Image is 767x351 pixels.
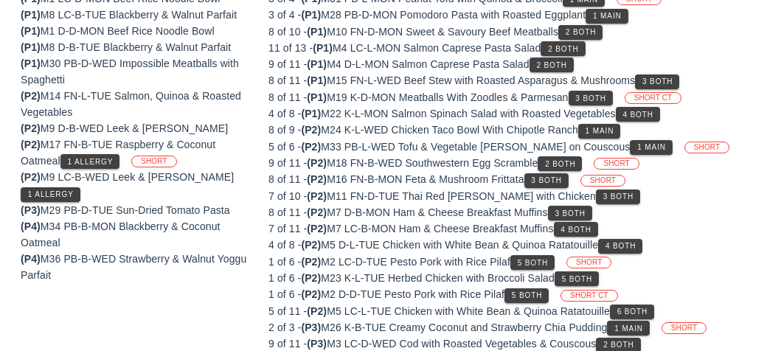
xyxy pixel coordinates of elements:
div: M8 D-B-TUE Blackberry & Walnut Parfait [21,39,251,55]
div: M11 FN-D-TUE Thai Red [PERSON_NAME] with Chicken [268,188,746,204]
span: (P2) [301,272,321,284]
span: 7 of 11 - [268,223,307,234]
span: (P4) [21,253,41,265]
span: 1 Allergy [27,190,74,198]
div: M5 LC-L-TUE Chicken with White Bean & Quinoa Ratatouille [268,303,746,319]
div: M29 PB-D-TUE Sun-Dried Tomato Pasta [21,202,251,218]
button: 4 Both [554,222,598,237]
span: 4 Both [622,111,653,119]
span: 4 Both [605,242,636,250]
span: (P2) [301,124,321,136]
span: (P1) [307,26,327,38]
span: (P2) [301,239,321,251]
span: (P2) [307,173,327,185]
span: 3 Both [530,176,561,184]
span: 3 Both [575,94,605,102]
span: 6 Both [617,307,648,316]
span: 4 of 8 - [268,108,301,119]
div: M4 LC-L-MON Salmon Caprese Pasta Salad [268,40,746,56]
div: M15 FN-L-WED Beef Stew with Roasted Asparagus & Mushrooms [268,72,746,88]
span: (P3) [21,204,41,216]
span: 4 Both [560,226,591,234]
span: (P1) [21,9,41,21]
button: 2 Both [558,25,603,40]
span: 8 of 11 - [268,74,307,86]
button: 1 Allergy [21,187,80,202]
span: 8 of 11 - [268,206,307,218]
span: 2 Both [547,45,578,53]
div: M30 PB-D-WED Impossible Meatballs with Spaghetti [21,55,251,88]
div: M9 D-B-WED Leek & [PERSON_NAME] [21,120,251,136]
div: M34 PB-B-MON Blackberry & Coconut Oatmeal [21,218,251,251]
span: (P1) [307,91,327,103]
span: 9 of 11 - [268,338,307,350]
button: 1 Main [607,321,649,336]
div: M8 LC-B-TUE Blackberry & Walnut Parfait [21,7,251,23]
div: M24 K-L-WED Chicken Taco Bowl With Chipotle Ranch [268,122,746,138]
span: (P1) [301,108,321,119]
div: M28 PB-D-MON Pomodoro Pasta with Roasted Eggplant [268,7,746,23]
span: (P2) [301,288,321,300]
span: 1 of 6 - [268,256,301,268]
span: SHORT [590,175,616,186]
button: 3 Both [524,173,569,188]
span: 3 Both [554,209,585,218]
span: (P2) [307,223,327,234]
div: M33 PB-L-WED Tofu & Vegetable [PERSON_NAME] on Couscous [268,139,746,155]
div: M22 K-L-MON Salmon Spinach Salad with Roasted Vegetables [268,105,746,122]
span: SHORT [603,159,629,169]
button: 6 Both [610,305,654,319]
button: 2 Both [538,156,582,171]
div: M7 D-B-MON Ham & Cheese Breakfast Muffins [268,204,746,220]
span: SHORT [576,257,602,268]
span: (P1) [313,42,333,54]
span: (P1) [21,25,41,37]
span: (P2) [307,206,327,218]
span: 5 of 6 - [268,141,301,153]
div: M26 K-B-TUE Creamy Coconut and Strawberry Chia Pudding [268,319,746,336]
span: 8 of 9 - [268,124,301,136]
div: M2 LC-D-TUE Pesto Pork with Rice Pilaf [268,254,746,270]
span: 5 of 11 - [268,305,307,317]
button: 1 Main [630,140,672,155]
span: 5 Both [511,291,542,299]
span: 2 Both [535,61,566,69]
div: M10 FN-D-MON Sweet & Savoury Beef Meatballs [268,24,746,40]
span: 3 Both [603,192,634,201]
span: 8 of 11 - [268,173,307,185]
span: SHORT [141,156,167,167]
span: 5 Both [517,259,548,267]
div: M7 LC-B-MON Ham & Cheese Breakfast Muffins [268,220,746,237]
div: M17 FN-B-TUE Raspberry & Coconut Oatmeal [21,136,251,169]
span: SHORT CT [634,93,673,103]
span: (P1) [307,74,327,86]
span: (P2) [21,122,41,134]
button: 2 Both [530,58,574,72]
span: 3 Both [642,77,673,86]
span: 1 of 6 - [268,288,301,300]
div: M1 D-D-MON Beef Rice Noodle Bowl [21,23,251,39]
div: M36 PB-B-WED Strawberry & Walnut Yoggu Parfait [21,251,251,283]
button: 3 Both [569,91,613,105]
span: (P2) [307,157,327,169]
span: 9 of 11 - [268,58,307,70]
span: 11 of 13 - [268,42,313,54]
div: M4 D-L-MON Salmon Caprese Pasta Salad [268,56,746,72]
span: 2 Both [603,341,634,349]
span: (P2) [21,139,41,150]
button: 1 Allergy [60,154,120,169]
span: (P4) [21,220,41,232]
span: 1 Main [585,127,614,135]
div: M23 K-L-TUE Herbed Chicken with Broccoli Salad [268,270,746,286]
span: (P2) [301,256,321,268]
div: M14 FN-L-TUE Salmon, Quinoa & Roasted Vegetables [21,88,251,120]
span: 2 Both [544,160,575,168]
span: (P1) [307,58,327,70]
span: 8 of 11 - [268,91,307,103]
span: 9 of 11 - [268,157,307,169]
span: 1 of 6 - [268,272,301,284]
span: SHORT [694,142,720,153]
button: 5 Both [555,271,599,286]
button: 1 Main [586,9,628,24]
span: (P2) [21,171,41,183]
